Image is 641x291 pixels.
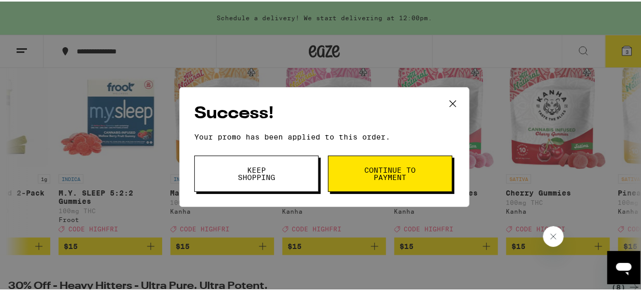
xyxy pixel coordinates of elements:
h2: Success! [194,101,454,124]
button: Keep Shopping [194,154,319,190]
span: Keep Shopping [230,165,283,179]
span: Hi. Need any help? [6,7,75,16]
span: Continue to payment [364,165,417,179]
button: Continue to payment [328,154,452,190]
iframe: Button to launch messaging window [607,250,640,283]
p: Your promo has been applied to this order. [194,131,454,140]
iframe: Close message [543,225,564,245]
